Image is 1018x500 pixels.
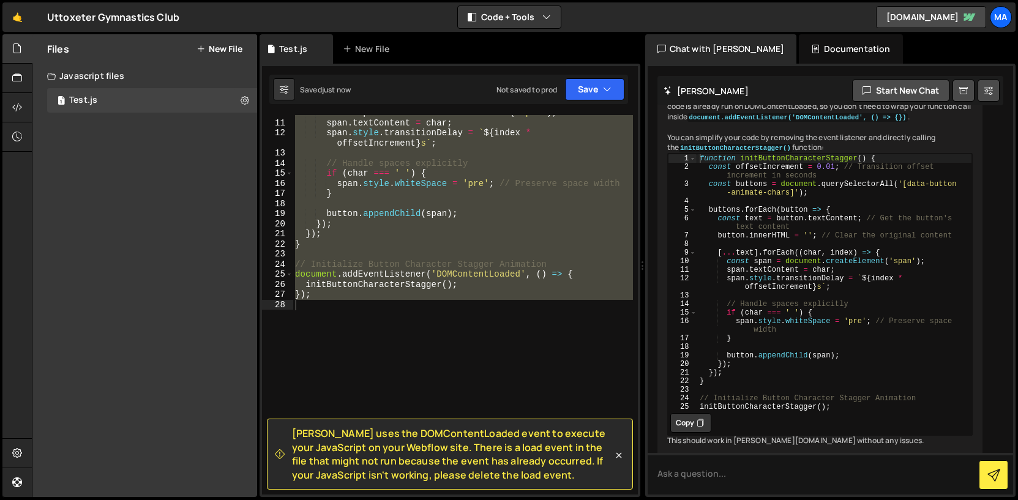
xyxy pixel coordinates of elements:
div: 21 [262,229,293,239]
button: Save [565,78,624,100]
div: 12 [262,128,293,148]
div: 2 [668,163,697,180]
div: 8 [668,240,697,248]
div: 18 [262,199,293,209]
button: New File [196,44,242,54]
a: Ma [990,6,1012,28]
div: 18 [668,343,697,351]
div: Javascript files [32,64,257,88]
div: Saved [300,84,351,95]
span: [PERSON_NAME] uses the DOMContentLoaded event to execute your JavaScript on your Webflow site. Th... [292,427,613,482]
a: 🤙 [2,2,32,32]
div: 19 [668,351,697,360]
div: Chat with [PERSON_NAME] [645,34,797,64]
div: 3 [668,180,697,197]
div: 20 [262,219,293,229]
div: 26 [262,280,293,290]
div: 13 [668,291,697,300]
div: 23 [668,386,697,394]
div: 17246/47787.js [47,88,257,113]
div: 11 [262,118,293,129]
code: document.addEventListener('DOMContentLoaded', () => {}) [687,113,907,122]
div: 5 [668,206,697,214]
h2: [PERSON_NAME] [664,85,749,97]
div: 17 [668,334,697,343]
div: 13 [262,148,293,159]
div: Test.js [69,95,97,106]
div: 16 [262,179,293,189]
div: 9 [668,248,697,257]
div: 20 [668,360,697,368]
h2: Files [47,42,69,56]
div: Your code looks correct. The issue might be that [PERSON_NAME][DOMAIN_NAME] code is already run o... [657,81,983,456]
div: 22 [262,239,293,250]
div: 24 [262,259,293,270]
button: Code + Tools [458,6,561,28]
div: Test.js [279,43,307,55]
div: 25 [668,403,697,411]
div: Documentation [799,34,902,64]
span: 1 [58,97,65,106]
div: 14 [668,300,697,308]
div: 12 [668,274,697,291]
div: 22 [668,377,697,386]
div: 15 [668,308,697,317]
div: 27 [262,289,293,300]
div: 4 [668,197,697,206]
div: 11 [668,266,697,274]
div: 1 [668,154,697,163]
div: 24 [668,394,697,403]
div: 6 [668,214,697,231]
button: Start new chat [852,80,949,102]
div: just now [322,84,351,95]
div: 17 [262,188,293,199]
div: 25 [262,269,293,280]
div: 15 [262,168,293,179]
div: 28 [262,300,293,310]
div: 14 [262,159,293,169]
div: 19 [262,209,293,219]
button: Copy [670,413,711,433]
div: 21 [668,368,697,377]
div: 10 [668,257,697,266]
div: Uttoxeter Gymnastics Club [47,10,179,24]
a: [DOMAIN_NAME] [876,6,986,28]
div: 7 [668,231,697,240]
div: Not saved to prod [496,84,558,95]
div: 16 [668,317,697,334]
div: New File [343,43,394,55]
div: 23 [262,249,293,259]
code: initButtonCharacterStagger() [679,144,792,152]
